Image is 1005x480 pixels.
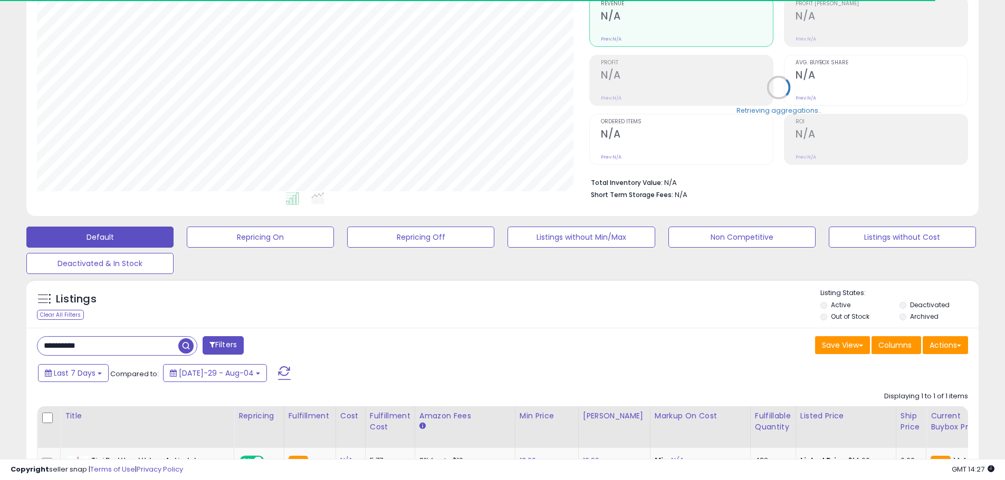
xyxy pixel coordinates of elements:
label: Archived [910,312,939,321]
div: Fulfillment [289,410,331,422]
button: Filters [203,336,244,355]
button: [DATE]-29 - Aug-04 [163,364,267,382]
h5: Listings [56,292,97,307]
div: Repricing [238,410,280,422]
strong: Copyright [11,464,49,474]
button: Listings without Cost [829,227,976,248]
div: Retrieving aggregations.. [736,105,821,115]
div: Cost [340,410,361,422]
th: The percentage added to the cost of goods (COGS) that forms the calculator for Min & Max prices. [650,406,750,448]
label: Active [831,300,850,309]
span: Compared to: [110,369,159,379]
button: Repricing On [187,227,334,248]
div: Fulfillable Quantity [755,410,791,433]
div: Amazon Fees [419,410,511,422]
div: Ship Price [901,410,922,433]
div: [PERSON_NAME] [583,410,646,422]
button: Deactivated & In Stock [26,253,174,274]
span: Last 7 Days [54,368,95,378]
span: [DATE]-29 - Aug-04 [179,368,254,378]
div: Listed Price [800,410,892,422]
button: Actions [923,336,968,354]
label: Deactivated [910,300,950,309]
a: Privacy Policy [137,464,183,474]
button: Repricing Off [347,227,494,248]
button: Non Competitive [668,227,816,248]
div: Current Buybox Price [931,410,985,433]
div: Markup on Cost [655,410,746,422]
span: Columns [878,340,912,350]
button: Default [26,227,174,248]
p: Listing States: [820,288,979,298]
button: Save View [815,336,870,354]
div: Fulfillment Cost [370,410,410,433]
div: Title [65,410,229,422]
button: Last 7 Days [38,364,109,382]
div: seller snap | | [11,465,183,475]
a: Terms of Use [90,464,135,474]
div: Displaying 1 to 1 of 1 items [884,391,968,401]
small: Amazon Fees. [419,422,426,431]
div: Min Price [520,410,574,422]
button: Listings without Min/Max [508,227,655,248]
button: Columns [872,336,921,354]
span: 2025-08-12 14:27 GMT [952,464,994,474]
div: Clear All Filters [37,310,84,320]
label: Out of Stock [831,312,869,321]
